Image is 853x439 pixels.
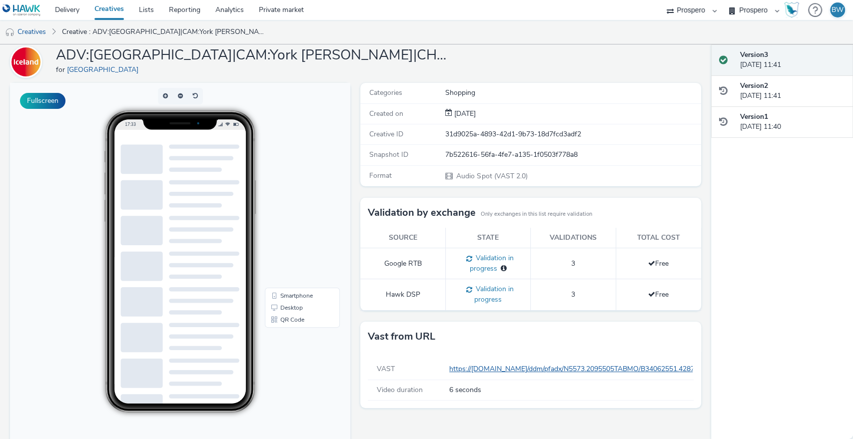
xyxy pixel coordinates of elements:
span: 3 [571,290,575,299]
span: Video duration [377,385,423,395]
h3: Validation by exchange [368,205,476,220]
img: undefined Logo [2,4,41,16]
span: Audio Spot (VAST 2.0) [455,171,527,181]
li: Desktop [257,219,328,231]
li: QR Code [257,231,328,243]
span: Validation in progress [472,284,514,304]
span: QR Code [270,234,294,240]
a: Iceland [10,57,46,66]
button: Fullscreen [20,93,65,109]
td: Google RTB [360,248,445,279]
span: Format [369,171,392,180]
span: Creative ID [369,129,403,139]
strong: Version 2 [740,81,768,90]
span: Desktop [270,222,293,228]
span: VAST [377,364,395,374]
div: Shopping [445,88,700,98]
th: Total cost [616,228,701,248]
span: Categories [369,88,402,97]
strong: Version 3 [740,50,768,59]
small: Only exchanges in this list require validation [481,210,592,218]
a: Hawk Academy [784,2,803,18]
span: Created on [369,109,403,118]
span: 6 seconds [449,385,481,395]
img: Hawk Academy [784,2,799,18]
img: Iceland [11,47,40,76]
div: Creation 11 September 2025, 11:40 [452,109,476,119]
span: Smartphone [270,210,303,216]
th: State [446,228,531,248]
img: audio [5,27,15,37]
span: 17:33 [115,38,126,44]
span: for [56,65,67,74]
th: Source [360,228,445,248]
strong: Version 1 [740,112,768,121]
div: [DATE] 11:41 [740,50,845,70]
span: Snapshot ID [369,150,408,159]
span: 3 [571,259,575,268]
span: Validation in progress [470,253,514,273]
div: 7b522616-56fa-4fe7-a135-1f0503f778a8 [445,150,700,160]
h1: ADV:[GEOGRAPHIC_DATA]|CAM:York [PERSON_NAME]|CHA:Audio|PLA:Prospero|INV:N/A|TEC:N/A|PHA:|OBJ:Awar... [56,46,456,65]
a: Creative : ADV:[GEOGRAPHIC_DATA]|CAM:York [PERSON_NAME]|CHA:Audio|PLA:Prospero|INV:N/A|TEC:N/A|PH... [57,20,270,44]
a: [GEOGRAPHIC_DATA] [67,65,142,74]
span: [DATE] [452,109,476,118]
span: Free [648,259,669,268]
div: [DATE] 11:40 [740,112,845,132]
div: [DATE] 11:41 [740,81,845,101]
span: Free [648,290,669,299]
li: Smartphone [257,207,328,219]
h3: Vast from URL [368,329,435,344]
div: BW [832,2,844,17]
td: Hawk DSP [360,279,445,310]
div: 31d9025a-4893-42d1-9b73-18d7fcd3adf2 [445,129,700,139]
th: Validations [531,228,616,248]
